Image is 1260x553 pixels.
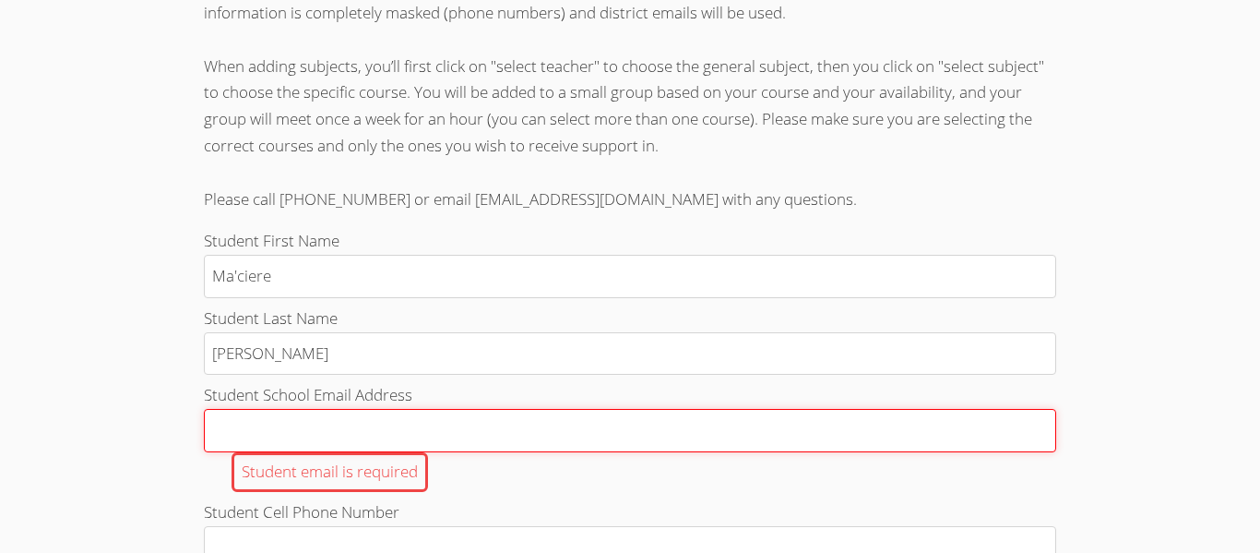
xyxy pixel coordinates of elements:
input: Student School Email AddressStudent email is required [204,409,1056,452]
span: Student Cell Phone Number [204,501,399,523]
span: Student School Email Address [204,384,412,405]
div: Student email is required [232,452,428,492]
span: Student First Name [204,230,339,251]
input: Student First Name [204,255,1056,298]
input: Student Last Name [204,332,1056,376]
span: Student Last Name [204,307,338,329]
